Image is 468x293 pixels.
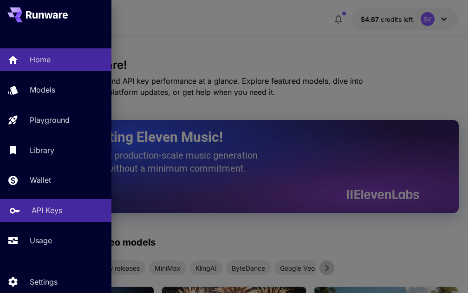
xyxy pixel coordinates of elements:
[30,276,58,287] p: Settings
[30,235,52,246] p: Usage
[32,205,62,216] p: API Keys
[30,174,51,186] p: Wallet
[30,114,70,126] p: Playground
[30,84,55,95] p: Models
[30,54,51,65] p: Home
[30,145,54,156] p: Library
